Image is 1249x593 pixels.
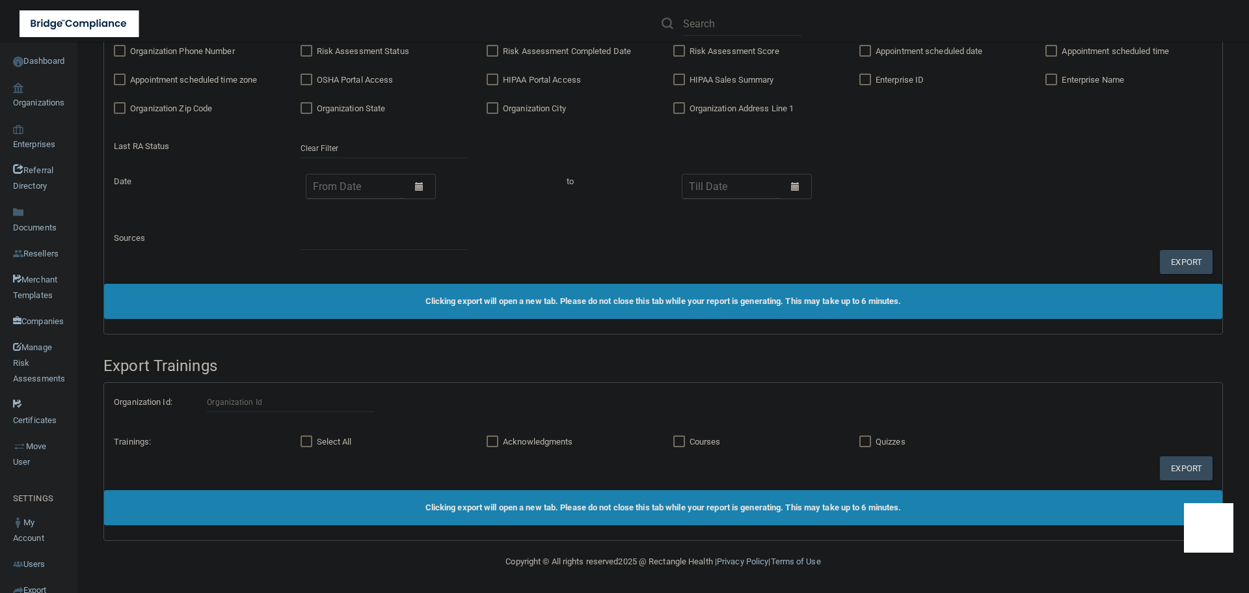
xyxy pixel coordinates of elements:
[317,103,386,113] span: Organization State
[673,103,688,114] input: Organization Address Line 1
[690,46,779,56] span: Risk Assessment Score
[673,75,688,85] input: HIPAA Sales Summary
[503,437,573,447] span: Acknowledgments
[487,46,502,57] input: Risk Assessment Completed Date
[487,75,502,85] input: HIPAA Portal Access
[876,437,906,447] span: Quizzes
[487,103,502,114] input: Organization City
[425,503,902,512] span: Clicking export will open a new tab. Please do not close this tab while your report is generating...
[317,437,352,447] span: Select All
[1062,75,1124,85] span: Enterprise Name
[1045,46,1060,57] input: Appointment scheduled time
[662,18,673,29] img: ic-search.3b580494.png
[690,437,721,447] span: Courses
[207,393,373,412] input: Organization Id
[13,491,53,506] label: SETTINGS
[13,57,23,67] img: ic_dashboard_dark.d01f4a41.png
[13,249,23,259] img: ic_reseller.de258add.png
[477,174,663,189] div: to
[771,557,821,566] a: Terms of Use
[114,46,129,57] input: Organization Phone Number
[690,75,774,85] span: HIPAA Sales Summary
[503,46,631,56] span: Risk Assessment Completed Date
[1160,456,1213,480] button: Export
[130,103,212,113] span: Organization Zip Code
[317,75,394,85] span: OSHA Portal Access
[301,437,316,447] input: Select All
[876,46,983,56] span: Appointment scheduled date
[673,46,688,57] input: Risk Assessment Score
[503,103,566,113] span: Organization City
[13,440,26,453] img: briefcase.64adab9b.png
[317,46,409,56] span: Risk Assessment Status
[1160,250,1213,274] button: Export
[130,75,257,85] span: Appointment scheduled time zone
[859,437,874,447] input: Quizzes
[503,75,581,85] span: HIPAA Portal Access
[425,296,902,306] span: Clicking export will open a new tab. Please do not close this tab while your report is generating...
[301,103,316,114] input: Organization State
[717,557,768,566] a: Privacy Policy
[13,517,23,528] img: ic_user_dark.df1a06c3.png
[114,103,129,114] input: Organization Zip Code
[103,357,1223,374] h4: Export Trainings
[13,125,23,134] img: enterprise.0d942306.png
[301,75,316,85] input: OSHA Portal Access
[1062,46,1169,56] span: Appointment scheduled time
[673,437,688,447] input: Courses
[1184,503,1233,553] iframe: Drift Widget Chat Controller
[426,541,901,583] div: Copyright © All rights reserved 2025 @ Rectangle Health | |
[683,12,802,36] input: Search
[13,559,23,570] img: icon-users.e205127d.png
[13,83,23,93] img: organization-icon.f8decf85.png
[301,46,316,57] input: Risk Assessment Status
[104,174,290,189] div: Date
[859,46,874,57] input: Appointment scheduled date
[682,174,781,199] input: Till Date
[130,46,235,56] span: Organization Phone Number
[690,103,794,113] span: Organization Address Line 1
[859,75,874,85] input: Enterprise ID
[1045,75,1060,85] input: Enterprise Name
[487,437,502,447] input: Acknowledgments
[104,434,290,450] div: Trainings:
[114,75,129,85] input: Appointment scheduled time zone
[306,174,405,199] input: From Date
[876,75,924,85] span: Enterprise ID
[20,10,139,37] img: bridge_compliance_login_screen.278c3ca4.svg
[104,230,290,246] div: Sources
[13,207,23,217] img: icon-documents.8dae5593.png
[104,139,290,154] div: Last RA Status
[104,394,197,410] label: Organization Id:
